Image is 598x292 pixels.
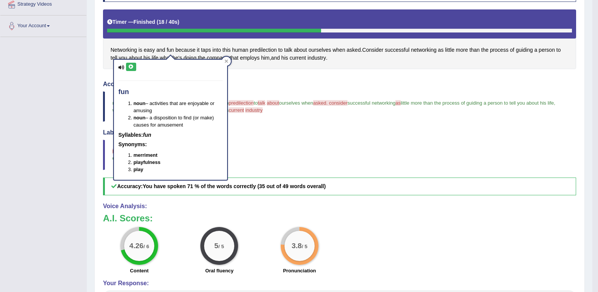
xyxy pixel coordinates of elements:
span: Click to see word definition [138,46,142,54]
li: – activities that are enjoyable or amusing [134,100,223,114]
span: Click to see word definition [294,46,307,54]
b: ) [178,19,180,25]
span: Click to see word definition [111,54,117,62]
span: Click to see word definition [261,54,270,62]
b: merriment [134,152,158,158]
label: Content [130,267,149,274]
span: Click to see word definition [175,46,195,54]
h4: Accuracy Comparison for Reading Scores: [103,81,576,88]
span: , [554,100,555,106]
big: 3.8 [292,242,302,250]
small: / 5 [302,244,307,250]
b: play [134,167,143,172]
label: Pronunciation [283,267,316,274]
span: Click to see word definition [167,46,174,54]
span: Click to see word definition [490,46,509,54]
span: ourselves when [279,100,313,106]
span: Click to see word definition [201,46,211,54]
label: Oral fluency [205,267,234,274]
span: Click to see word definition [385,46,409,54]
span: Click to see word definition [156,46,165,54]
span: as [395,100,401,106]
span: Click to see word definition [271,54,280,62]
span: Click to see word definition [438,46,444,54]
span: Click to see word definition [289,54,306,62]
b: ( [157,19,158,25]
span: Click to see word definition [281,54,288,62]
span: Click to see word definition [481,46,488,54]
span: networking [112,100,136,106]
b: A.I. Scores: [103,213,153,223]
h5: Synonyms: [118,142,223,147]
span: Click to see word definition [223,46,231,54]
h5: Timer — [107,19,179,25]
big: 4.26 [129,242,143,250]
em: fun [143,132,151,138]
small: / 5 [218,244,224,250]
span: Click to see word definition [232,46,248,54]
li: – a disposition to find (or make) causes for amusement [134,114,223,128]
span: Click to see word definition [212,46,221,54]
span: Click to see word definition [309,46,331,54]
h4: fun [118,88,223,96]
a: Your Account [0,15,86,34]
span: little more than the process of guiding a person to tell you about his life [401,100,554,106]
span: Click to see word definition [534,46,537,54]
blockquote: Missed/Mispronounced Words Correct Words [103,140,576,170]
b: Red: [112,148,123,154]
span: Click to see word definition [456,46,468,54]
span: Click to see word definition [556,46,561,54]
span: Click to see word definition [230,54,238,62]
span: Click to see word definition [307,54,326,62]
big: 5 [215,242,219,250]
span: Click to see word definition [284,46,292,54]
span: Click to see word definition [411,46,437,54]
b: noun [134,115,146,121]
span: talk [258,100,265,106]
span: Click to see word definition [197,46,200,54]
h4: Your Response: [103,280,576,287]
span: Click to see word definition [469,46,480,54]
span: Click to see word definition [510,46,515,54]
span: Click to see word definition [362,46,383,54]
span: Click to see word definition [278,46,283,54]
h5: Accuracy: [103,178,576,195]
b: You have spoken 71 % of the words correctly (35 out of 49 words overall) [143,183,326,189]
small: / 6 [143,244,149,250]
span: Click to see word definition [250,46,277,54]
span: current [229,107,244,113]
span: Click to see word definition [516,46,533,54]
h4: Voice Analysis: [103,203,576,210]
span: Click to see word definition [539,46,555,54]
b: noun [134,100,146,106]
b: Finished [134,19,155,25]
span: Click to see word definition [111,46,137,54]
h4: Labels: [103,129,576,136]
span: to [254,100,258,106]
b: 18 / 40s [158,19,178,25]
span: what [112,107,123,113]
span: predilection [229,100,254,106]
span: Click to see word definition [144,46,155,54]
div: . , , , . [103,9,576,70]
span: Click to see word definition [332,46,345,54]
span: industry [245,107,263,113]
b: Green: [112,156,128,161]
h5: Syllables: [118,132,223,138]
span: Click to see word definition [347,46,361,54]
span: about [267,100,279,106]
span: asked. consider [313,100,347,106]
b: playfulness [134,159,161,165]
span: successful networking [347,100,395,106]
span: Click to see word definition [445,46,455,54]
span: Click to see word definition [240,54,260,62]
